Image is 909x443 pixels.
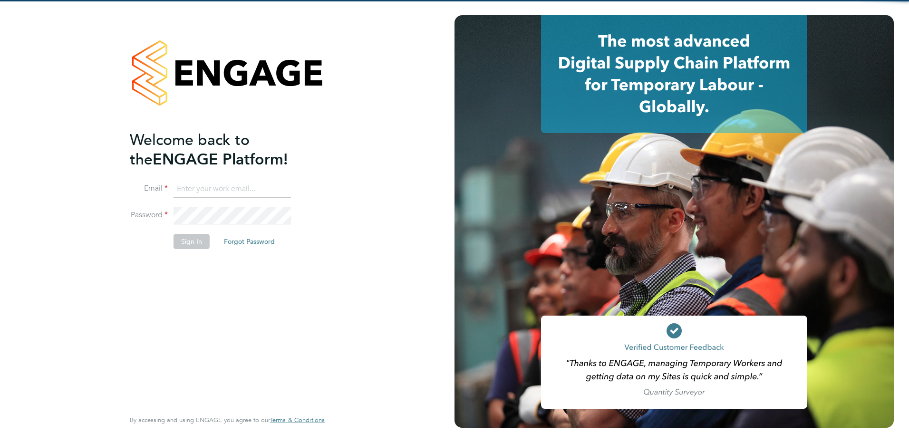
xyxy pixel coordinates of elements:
h2: ENGAGE Platform! [130,130,315,169]
a: Terms & Conditions [270,416,325,424]
button: Sign In [174,234,210,249]
button: Forgot Password [216,234,282,249]
label: Email [130,183,168,193]
label: Password [130,210,168,220]
span: Terms & Conditions [270,416,325,424]
input: Enter your work email... [174,181,291,198]
span: Welcome back to the [130,131,250,169]
span: By accessing and using ENGAGE you agree to our [130,416,325,424]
